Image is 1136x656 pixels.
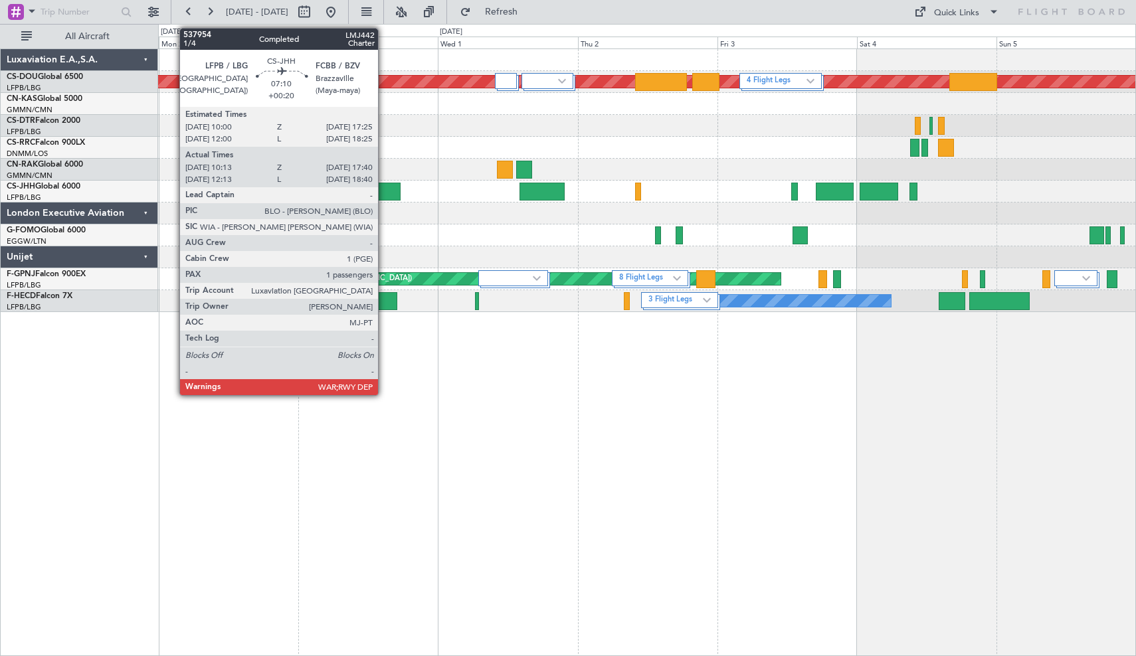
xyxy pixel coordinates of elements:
[7,236,47,246] a: EGGW/LTN
[438,37,577,48] div: Wed 1
[1082,276,1090,281] img: arrow-gray.svg
[7,292,72,300] a: F-HECDFalcon 7X
[7,183,80,191] a: CS-JHHGlobal 6000
[474,7,529,17] span: Refresh
[7,149,48,159] a: DNMM/LOS
[15,26,144,47] button: All Aircraft
[7,270,35,278] span: F-GPNJ
[7,95,82,103] a: CN-KASGlobal 5000
[7,83,41,93] a: LFPB/LBG
[203,269,412,289] div: Planned Maint [GEOGRAPHIC_DATA] ([GEOGRAPHIC_DATA])
[440,27,462,38] div: [DATE]
[7,226,86,234] a: G-FOMOGlobal 6000
[747,76,807,87] label: 4 Flight Legs
[7,73,38,81] span: CS-DOU
[7,302,41,312] a: LFPB/LBG
[7,73,83,81] a: CS-DOUGlobal 6500
[996,37,1136,48] div: Sun 5
[533,276,541,281] img: arrow-gray.svg
[907,1,1006,23] button: Quick Links
[226,6,288,18] span: [DATE] - [DATE]
[454,1,533,23] button: Refresh
[7,117,35,125] span: CS-DTR
[717,37,857,48] div: Fri 3
[857,37,996,48] div: Sat 4
[703,297,711,303] img: arrow-gray.svg
[934,7,979,20] div: Quick Links
[558,78,566,84] img: arrow-gray.svg
[7,161,83,169] a: CN-RAKGlobal 6000
[7,139,35,147] span: CS-RRC
[161,27,183,38] div: [DATE]
[7,280,41,290] a: LFPB/LBG
[7,171,52,181] a: GMMN/CMN
[35,32,140,41] span: All Aircraft
[648,295,703,306] label: 3 Flight Legs
[806,78,814,84] img: arrow-gray.svg
[7,139,85,147] a: CS-RRCFalcon 900LX
[7,161,38,169] span: CN-RAK
[7,117,80,125] a: CS-DTRFalcon 2000
[7,183,35,191] span: CS-JHH
[7,127,41,137] a: LFPB/LBG
[7,270,86,278] a: F-GPNJFalcon 900EX
[7,105,52,115] a: GMMN/CMN
[41,2,117,22] input: Trip Number
[7,226,41,234] span: G-FOMO
[673,276,681,281] img: arrow-gray.svg
[7,95,37,103] span: CN-KAS
[7,193,41,203] a: LFPB/LBG
[159,37,298,48] div: Mon 29
[619,273,673,284] label: 8 Flight Legs
[298,37,438,48] div: Tue 30
[578,37,717,48] div: Thu 2
[7,292,36,300] span: F-HECD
